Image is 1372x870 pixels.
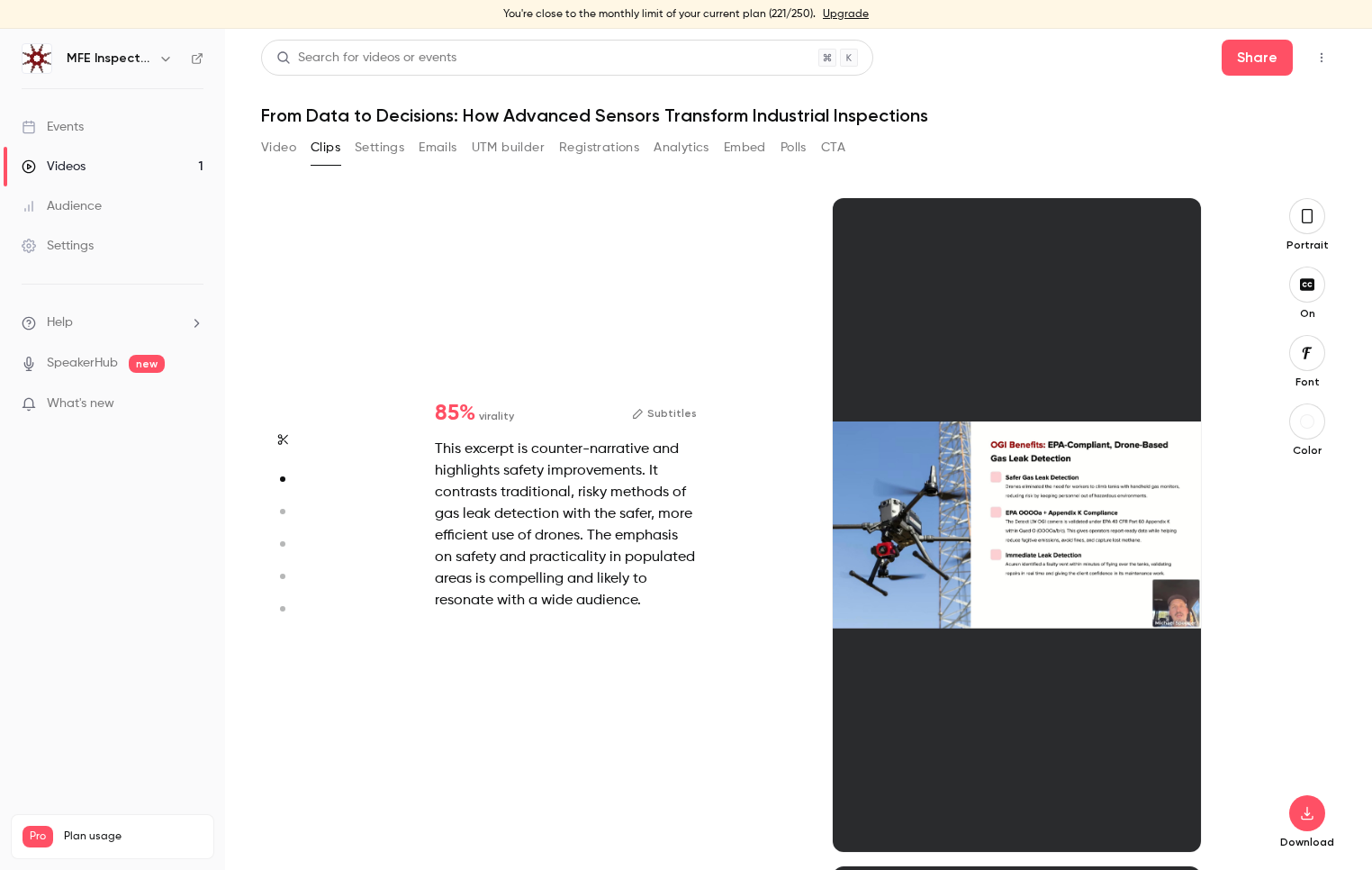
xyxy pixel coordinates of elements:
[22,237,94,255] div: Settings
[22,158,86,176] div: Videos
[23,44,51,73] img: MFE Inspection Solutions
[22,197,102,215] div: Audience
[182,396,203,412] iframe: Noticeable Trigger
[47,354,118,373] a: SpeakerHub
[23,826,53,847] span: Pro
[67,50,151,68] h6: MFE Inspection Solutions
[22,313,203,332] li: help-dropdown-opener
[64,829,203,844] span: Plan usage
[47,313,73,332] span: Help
[47,394,114,413] span: What's new
[22,118,84,136] div: Events
[129,355,165,373] span: new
